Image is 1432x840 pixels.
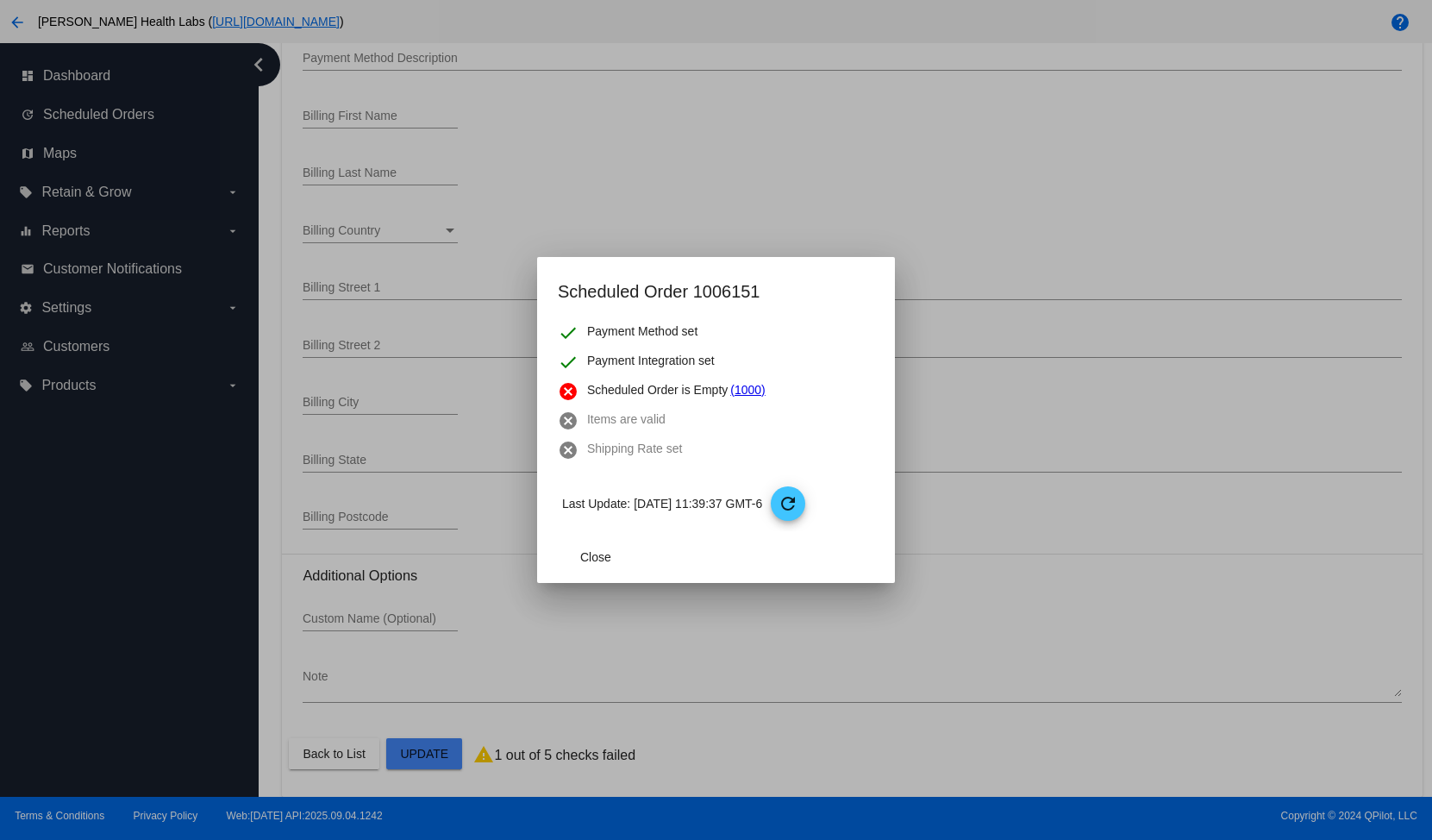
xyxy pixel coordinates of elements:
[580,550,611,564] span: Close
[558,411,578,431] mat-icon: cancel
[587,352,715,373] span: Payment Integration set
[558,440,578,461] mat-icon: cancel
[558,352,578,373] mat-icon: check
[730,381,765,402] a: (1000)
[587,411,666,431] span: Items are valid
[562,486,874,521] p: Last Update: [DATE] 11:39:37 GMT-6
[587,381,728,402] span: Scheduled Order is Empty
[587,440,683,461] span: Shipping Rate set
[558,381,578,402] mat-icon: cancel
[558,542,634,573] button: Close dialog
[558,278,874,305] h2: Scheduled Order 1006151
[558,323,578,343] mat-icon: check
[587,323,697,343] span: Payment Method set
[778,493,798,514] mat-icon: refresh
